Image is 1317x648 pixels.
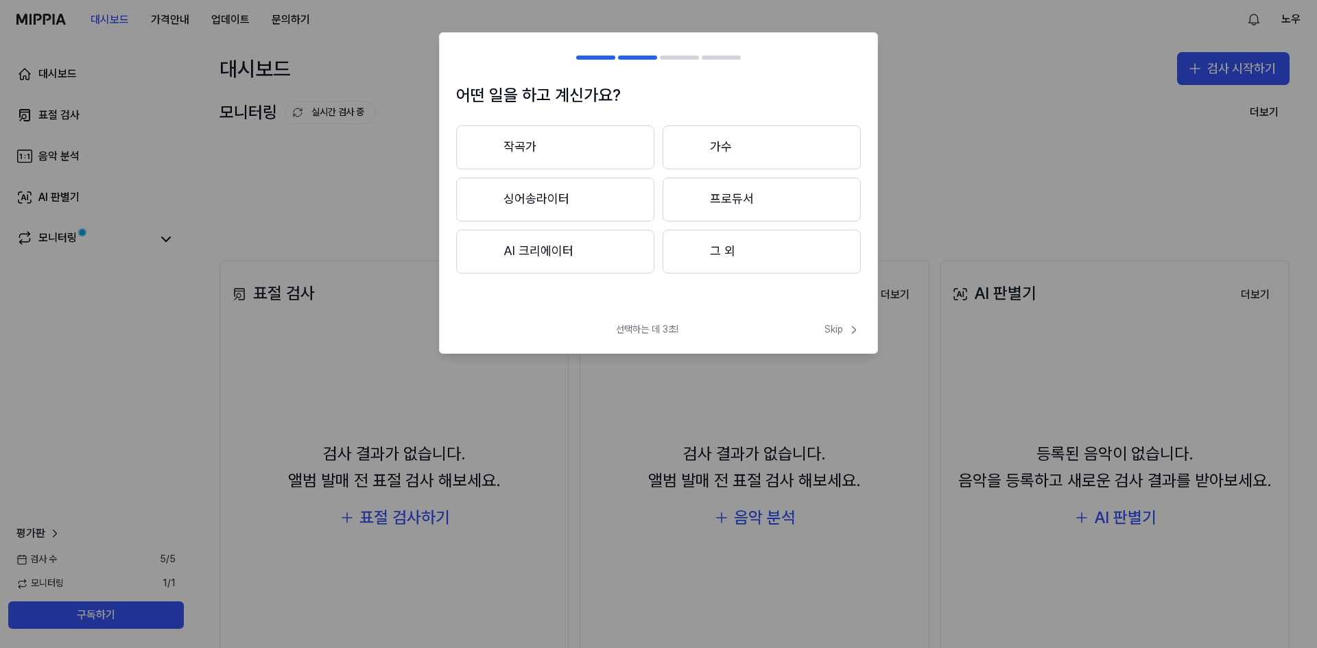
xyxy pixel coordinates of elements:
button: 가수 [663,125,861,169]
h1: 어떤 일을 하고 계신가요? [456,82,861,108]
button: 그 외 [663,230,861,274]
span: Skip [824,323,861,337]
button: AI 크리에이터 [456,230,654,274]
button: 프로듀서 [663,178,861,221]
button: Skip [822,323,861,337]
button: 작곡가 [456,125,654,169]
button: 싱어송라이터 [456,178,654,221]
span: 선택하는 데 3초! [616,323,678,337]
